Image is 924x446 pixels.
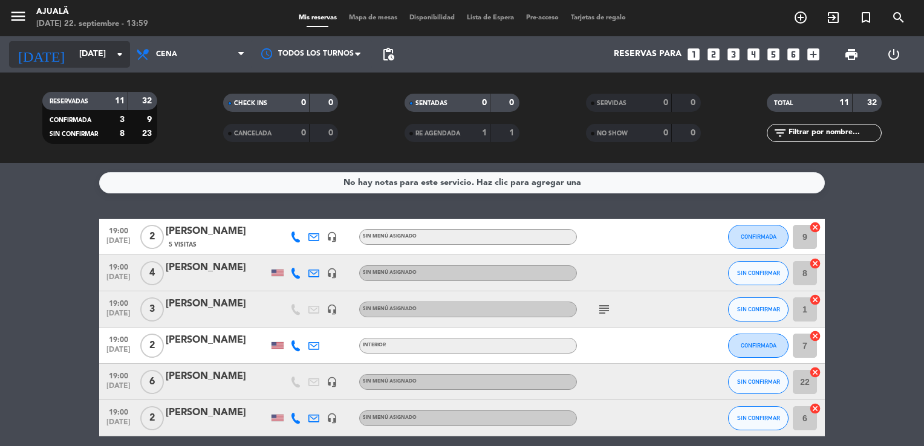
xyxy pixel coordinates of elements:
[50,131,98,137] span: SIN CONFIRMAR
[737,378,780,385] span: SIN CONFIRMAR
[737,415,780,421] span: SIN CONFIRMAR
[363,415,417,420] span: Sin menú asignado
[112,47,127,62] i: arrow_drop_down
[809,294,821,306] i: cancel
[787,126,881,140] input: Filtrar por nombre...
[301,129,306,137] strong: 0
[103,404,134,418] span: 19:00
[140,225,164,249] span: 2
[103,368,134,382] span: 19:00
[773,126,787,140] i: filter_list
[728,370,789,394] button: SIN CONFIRMAR
[663,99,668,107] strong: 0
[36,18,148,30] div: [DATE] 22. septiembre - 13:59
[509,99,516,107] strong: 0
[786,47,801,62] i: looks_6
[809,402,821,415] i: cancel
[140,406,164,430] span: 2
[363,343,386,347] span: INTERIOR
[120,129,125,138] strong: 8
[867,99,879,107] strong: 32
[103,223,134,237] span: 19:00
[103,382,134,396] span: [DATE]
[363,234,417,239] span: Sin menú asignado
[726,47,741,62] i: looks_3
[115,97,125,105] strong: 11
[142,129,154,138] strong: 23
[482,129,487,137] strong: 1
[597,131,628,137] span: NO SHOW
[234,131,272,137] span: CANCELADA
[328,129,336,137] strong: 0
[691,129,698,137] strong: 0
[169,240,197,250] span: 5 Visitas
[403,15,461,21] span: Disponibilidad
[706,47,721,62] i: looks_two
[686,47,701,62] i: looks_one
[327,377,337,387] i: headset_mic
[774,100,793,106] span: TOTAL
[809,257,821,270] i: cancel
[9,41,73,68] i: [DATE]
[415,100,447,106] span: SENTADAS
[140,261,164,285] span: 4
[140,297,164,322] span: 3
[147,115,154,124] strong: 9
[327,268,337,279] i: headset_mic
[737,306,780,312] span: SIN CONFIRMAR
[327,304,337,315] i: headset_mic
[728,406,789,430] button: SIN CONFIRMAR
[728,297,789,322] button: SIN CONFIRMAR
[293,15,343,21] span: Mis reservas
[103,237,134,251] span: [DATE]
[166,332,268,348] div: [PERSON_NAME]
[809,330,821,342] i: cancel
[50,117,91,123] span: CONFIRMADA
[809,366,821,378] i: cancel
[363,270,417,275] span: Sin menú asignado
[363,306,417,311] span: Sin menú asignado
[565,15,632,21] span: Tarjetas de regalo
[728,261,789,285] button: SIN CONFIRMAR
[343,15,403,21] span: Mapa de mesas
[509,129,516,137] strong: 1
[597,100,626,106] span: SERVIDAS
[166,224,268,239] div: [PERSON_NAME]
[741,342,776,349] span: CONFIRMADA
[887,47,901,62] i: power_settings_new
[766,47,781,62] i: looks_5
[363,379,417,384] span: Sin menú asignado
[805,47,821,62] i: add_box
[891,10,906,25] i: search
[728,334,789,358] button: CONFIRMADA
[140,334,164,358] span: 2
[844,47,859,62] span: print
[381,47,395,62] span: pending_actions
[103,296,134,309] span: 19:00
[103,309,134,323] span: [DATE]
[103,259,134,273] span: 19:00
[328,99,336,107] strong: 0
[166,260,268,276] div: [PERSON_NAME]
[520,15,565,21] span: Pre-acceso
[728,225,789,249] button: CONFIRMADA
[597,302,611,317] i: subject
[140,370,164,394] span: 6
[691,99,698,107] strong: 0
[859,10,873,25] i: turned_in_not
[142,97,154,105] strong: 32
[36,6,148,18] div: Ajualä
[166,405,268,421] div: [PERSON_NAME]
[839,99,849,107] strong: 11
[50,99,88,105] span: RESERVADAS
[873,36,915,73] div: LOG OUT
[809,221,821,233] i: cancel
[737,270,780,276] span: SIN CONFIRMAR
[166,296,268,312] div: [PERSON_NAME]
[327,231,337,242] i: headset_mic
[746,47,761,62] i: looks_4
[103,332,134,346] span: 19:00
[461,15,520,21] span: Lista de Espera
[301,99,306,107] strong: 0
[793,10,808,25] i: add_circle_outline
